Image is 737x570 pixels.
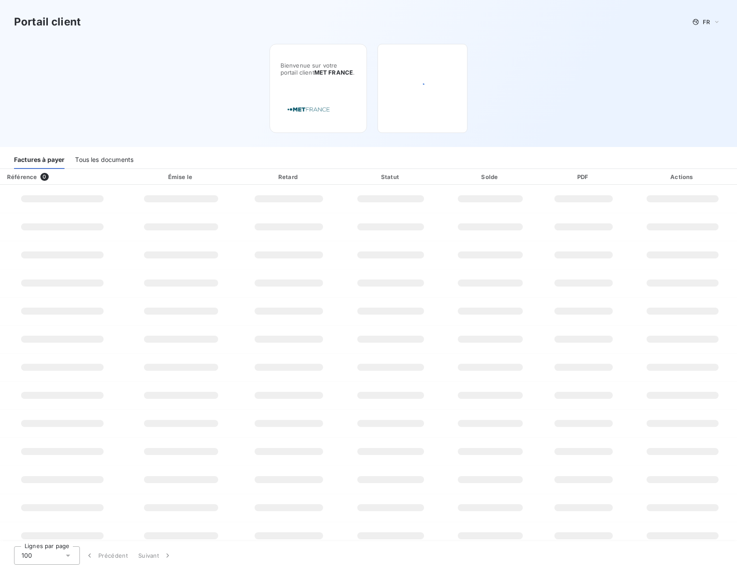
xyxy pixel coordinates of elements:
button: Précédent [80,546,133,565]
div: Tous les documents [75,151,133,169]
div: Statut [342,172,440,181]
button: Suivant [133,546,177,565]
div: Référence [7,173,37,180]
div: Retard [239,172,338,181]
div: Solde [443,172,538,181]
span: 0 [40,173,48,181]
div: Émise le [126,172,235,181]
div: Factures à payer [14,151,65,169]
span: FR [703,18,710,25]
h3: Portail client [14,14,81,30]
span: Bienvenue sur votre portail client . [280,62,356,76]
div: PDF [541,172,626,181]
span: 100 [22,551,32,560]
img: Company logo [280,97,337,122]
span: MET FRANCE [314,69,353,76]
div: Actions [630,172,735,181]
